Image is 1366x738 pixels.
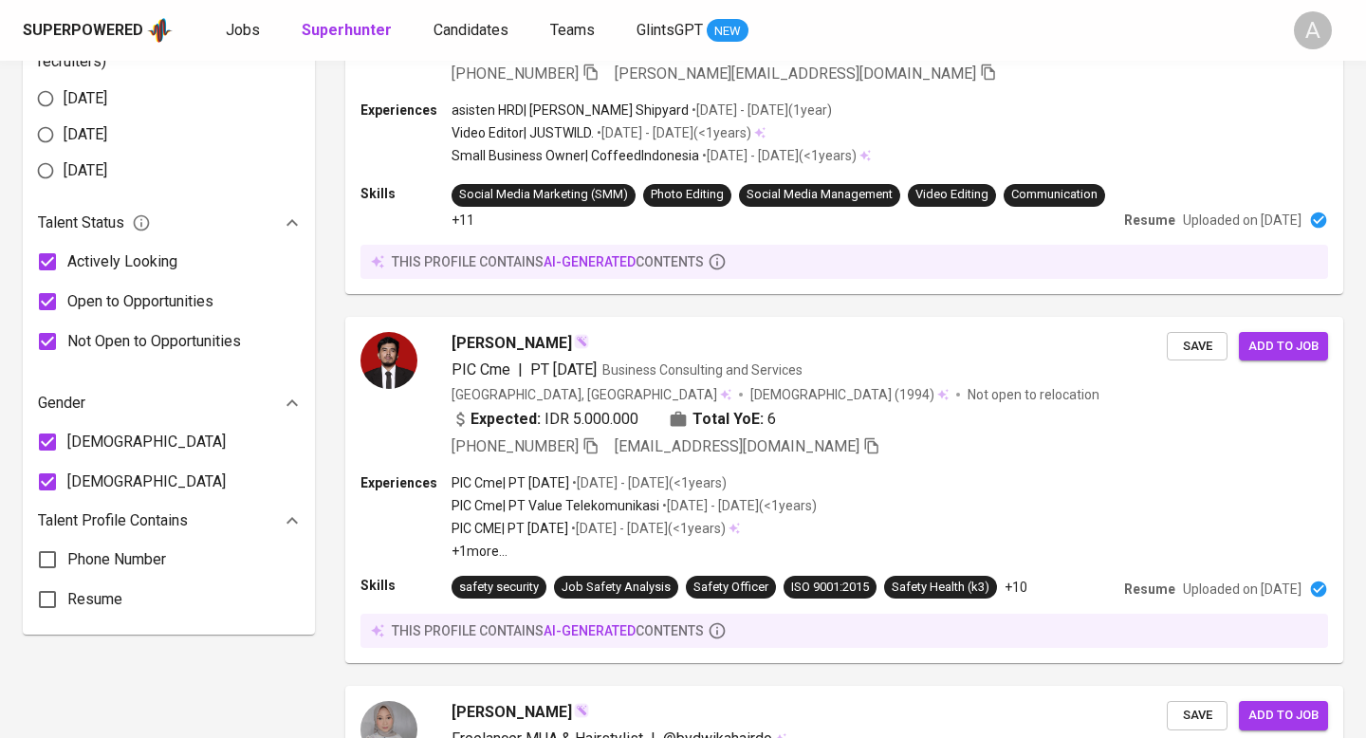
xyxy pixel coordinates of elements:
div: Talent Profile Contains [38,502,300,540]
span: Candidates [434,21,508,39]
p: +10 [1005,578,1027,597]
div: A [1294,11,1332,49]
span: PT [DATE] [530,360,597,378]
div: Social Media Management [747,186,893,204]
span: 6 [767,408,776,431]
div: Social Media Marketing (SMM) [459,186,628,204]
p: this profile contains contents [392,252,704,271]
p: • [DATE] - [DATE] ( <1 years ) [569,473,727,492]
span: [PERSON_NAME][EMAIL_ADDRESS][DOMAIN_NAME] [615,65,976,83]
a: Candidates [434,19,512,43]
span: [DEMOGRAPHIC_DATA] [750,385,895,404]
a: Teams [550,19,599,43]
p: Experiences [360,473,452,492]
div: Video Editing [915,186,988,204]
p: Uploaded on [DATE] [1183,211,1301,230]
b: Expected: [471,408,541,431]
button: Add to job [1239,332,1328,361]
span: NEW [707,22,748,41]
span: AI-generated [544,254,636,269]
div: Communication [1011,186,1098,204]
div: Gender [38,384,300,422]
b: Superhunter [302,21,392,39]
span: [PHONE_NUMBER] [452,65,579,83]
p: Uploaded on [DATE] [1183,580,1301,599]
p: asisten HRD | [PERSON_NAME] Shipyard [452,101,689,120]
p: Skills [360,184,452,203]
span: [DATE] [64,87,107,110]
p: Small Business Owner | CoffeedIndonesia [452,146,699,165]
span: [EMAIL_ADDRESS][DOMAIN_NAME] [615,437,859,455]
div: Job Safety Analysis [562,579,671,597]
button: Save [1167,701,1228,730]
b: Total YoE: [692,408,764,431]
p: PIC Cme | PT [DATE] [452,473,569,492]
div: safety security [459,579,539,597]
button: Add to job [1239,701,1328,730]
span: [PHONE_NUMBER] [452,437,579,455]
p: Skills [360,576,452,595]
p: • [DATE] - [DATE] ( <1 years ) [699,146,857,165]
div: Safety Health (k3) [892,579,989,597]
div: Safety Officer [693,579,768,597]
span: Save [1176,705,1218,727]
div: IDR 5.000.000 [452,408,638,431]
div: ISO 9001:2015 [791,579,869,597]
span: Jobs [226,21,260,39]
button: Save [1167,332,1228,361]
a: Superhunter [302,19,396,43]
p: Resume [1124,211,1175,230]
span: [DATE] [64,123,107,146]
div: Photo Editing [651,186,724,204]
p: Talent Profile Contains [38,509,188,532]
p: • [DATE] - [DATE] ( 1 year ) [689,101,832,120]
div: (1994) [750,385,949,404]
span: [DEMOGRAPHIC_DATA] [67,431,226,453]
span: Actively Looking [67,250,177,273]
span: [PERSON_NAME] [452,332,572,355]
div: Superpowered [23,20,143,42]
span: Add to job [1248,705,1319,727]
p: PIC CME | PT [DATE] [452,519,568,538]
span: [DATE] [64,159,107,182]
span: GlintsGPT [637,21,703,39]
span: | [518,359,523,381]
span: [DEMOGRAPHIC_DATA] [67,470,226,493]
span: Save [1176,336,1218,358]
span: Open to Opportunities [67,290,213,313]
p: this profile contains contents [392,621,704,640]
span: Not Open to Opportunities [67,330,241,353]
img: efdb449a932112f4306e7b1ac6266555.jpg [360,332,417,389]
div: [GEOGRAPHIC_DATA], [GEOGRAPHIC_DATA] [452,385,731,404]
p: +11 [452,211,474,230]
p: Resume [1124,580,1175,599]
span: Add to job [1248,336,1319,358]
span: Resume [67,588,122,611]
p: • [DATE] - [DATE] ( <1 years ) [594,123,751,142]
p: • [DATE] - [DATE] ( <1 years ) [568,519,726,538]
span: AI-generated [544,623,636,638]
p: PIC Cme | PT Value Telekomunikasi [452,496,659,515]
span: Phone Number [67,548,166,571]
span: Talent Status [38,212,151,234]
span: PIC Cme [452,360,510,378]
img: magic_wand.svg [574,703,589,718]
img: magic_wand.svg [574,334,589,349]
a: Jobs [226,19,264,43]
p: Video Editor | JUSTWILD. [452,123,594,142]
p: Experiences [360,101,452,120]
p: • [DATE] - [DATE] ( <1 years ) [659,496,817,515]
span: Teams [550,21,595,39]
p: +1 more ... [452,542,817,561]
p: Gender [38,392,85,415]
a: Superpoweredapp logo [23,16,173,45]
a: GlintsGPT NEW [637,19,748,43]
a: [PERSON_NAME]PIC Cme|PT [DATE]Business Consulting and Services[GEOGRAPHIC_DATA], [GEOGRAPHIC_DATA... [345,317,1343,663]
span: Business Consulting and Services [602,362,803,378]
div: Talent Status [38,204,300,242]
p: Not open to relocation [968,385,1099,404]
span: [PERSON_NAME] [452,701,572,724]
img: app logo [147,16,173,45]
